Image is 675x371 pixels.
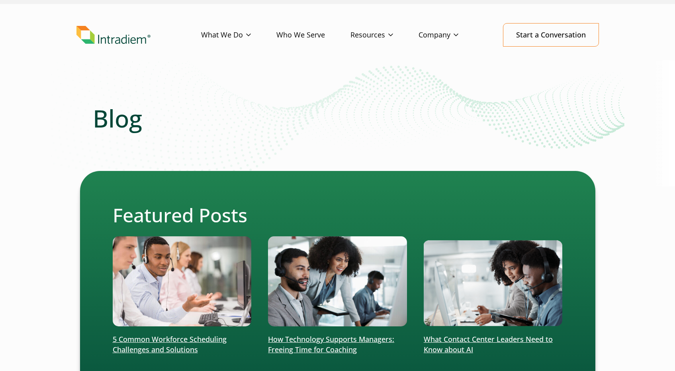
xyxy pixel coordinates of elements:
a: What We Do [201,24,276,47]
p: What Contact Center Leaders Need to Know about AI [424,334,563,355]
a: Link to homepage of Intradiem [76,26,201,44]
h1: Blog [93,104,583,133]
h2: Featured Posts [113,204,563,227]
a: What Contact Center Leaders Need to Know about AI [424,236,563,355]
a: Resources [350,24,419,47]
a: Who We Serve [276,24,350,47]
a: How Technology Supports Managers: Freeing Time for Coaching [268,236,407,355]
a: Company [419,24,484,47]
a: Start a Conversation [503,23,599,47]
img: Intradiem [76,26,151,44]
a: 5 Common Workforce Scheduling Challenges and Solutions [113,236,252,355]
p: 5 Common Workforce Scheduling Challenges and Solutions [113,334,252,355]
p: How Technology Supports Managers: Freeing Time for Coaching [268,334,407,355]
